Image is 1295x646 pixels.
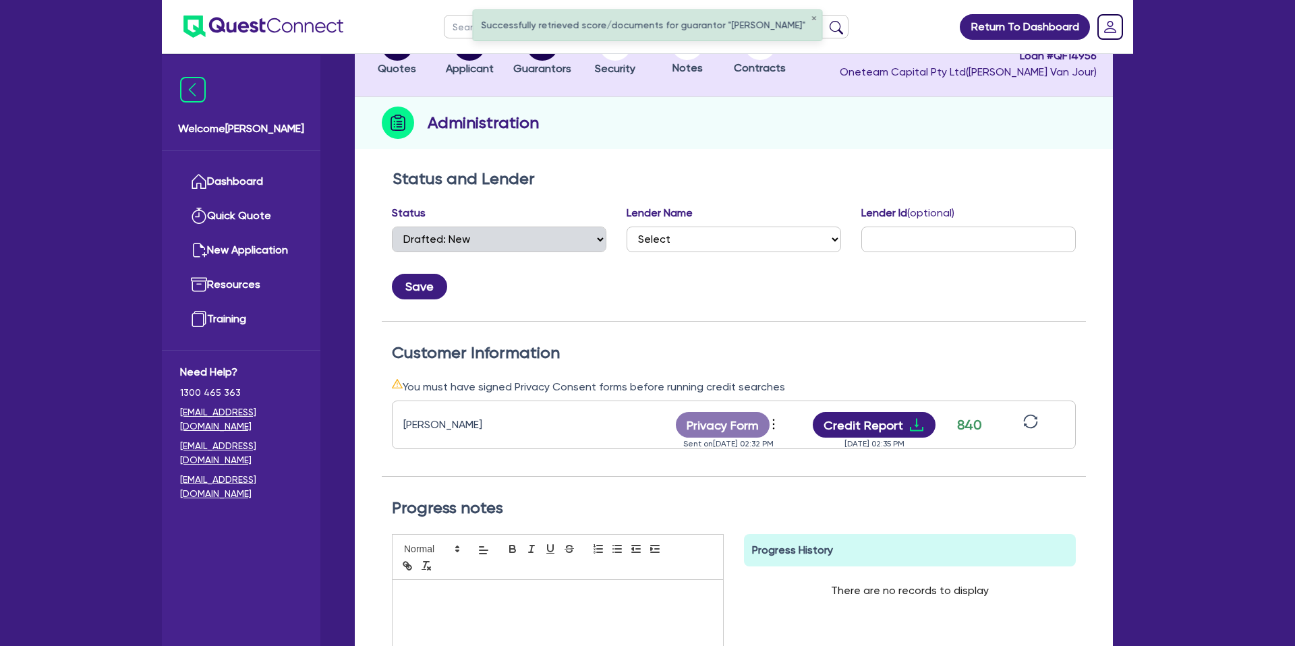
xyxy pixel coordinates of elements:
[952,415,986,435] div: 840
[473,10,822,40] div: Successfully retrieved score/documents for guarantor "[PERSON_NAME]"
[180,268,302,302] a: Resources
[180,405,302,434] a: [EMAIL_ADDRESS][DOMAIN_NAME]
[428,111,539,135] h2: Administration
[392,378,403,389] span: warning
[1093,9,1128,45] a: Dropdown toggle
[393,169,1075,189] h2: Status and Lender
[392,274,447,299] button: Save
[180,473,302,501] a: [EMAIL_ADDRESS][DOMAIN_NAME]
[595,62,635,75] span: Security
[813,412,936,438] button: Credit Reportdownload
[180,386,302,400] span: 1300 465 363
[403,417,572,433] div: [PERSON_NAME]
[840,65,1097,78] span: Oneteam Capital Pty Ltd ( [PERSON_NAME] Van Jour )
[627,205,693,221] label: Lender Name
[180,439,302,467] a: [EMAIL_ADDRESS][DOMAIN_NAME]
[815,566,1005,615] div: There are no records to display
[734,61,786,74] span: Contracts
[392,205,426,221] label: Status
[446,62,494,75] span: Applicant
[444,15,848,38] input: Search by name, application ID or mobile number...
[770,413,781,436] button: Dropdown toggle
[382,107,414,139] img: step-icon
[1019,413,1042,437] button: sync
[191,311,207,327] img: training
[513,62,571,75] span: Guarantors
[180,233,302,268] a: New Application
[960,14,1090,40] a: Return To Dashboard
[907,206,954,219] span: (optional)
[909,417,925,433] span: download
[378,62,416,75] span: Quotes
[840,48,1097,64] span: Loan # QF14956
[392,498,1076,518] h2: Progress notes
[392,378,1076,395] div: You must have signed Privacy Consent forms before running credit searches
[1023,414,1038,429] span: sync
[183,16,343,38] img: quest-connect-logo-blue
[672,61,703,74] span: Notes
[180,199,302,233] a: Quick Quote
[180,77,206,102] img: icon-menu-close
[180,364,302,380] span: Need Help?
[744,534,1076,566] div: Progress History
[180,302,302,336] a: Training
[861,205,954,221] label: Lender Id
[191,208,207,224] img: quick-quote
[676,412,770,438] button: Privacy Form
[392,343,1076,363] h2: Customer Information
[180,165,302,199] a: Dashboard
[178,121,304,137] span: Welcome [PERSON_NAME]
[191,276,207,293] img: resources
[811,16,817,22] button: ✕
[191,242,207,258] img: new-application
[767,414,780,434] span: more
